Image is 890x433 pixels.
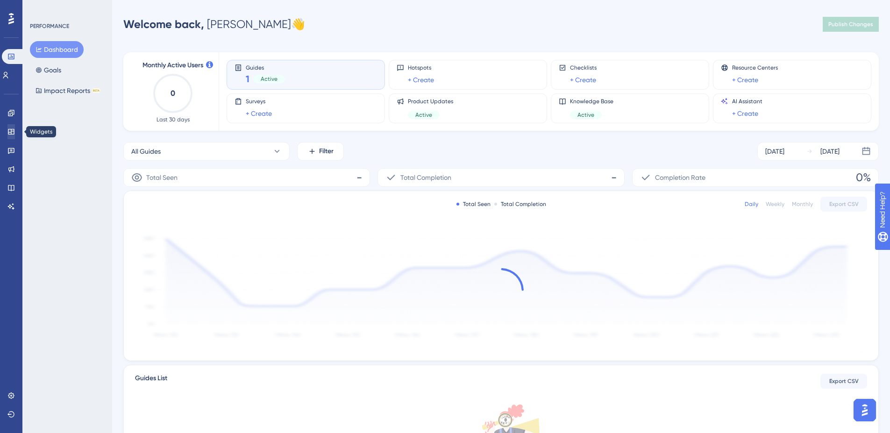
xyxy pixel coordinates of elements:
span: 0% [856,170,871,185]
a: + Create [408,74,434,85]
span: Surveys [246,98,272,105]
div: Total Seen [456,200,491,208]
span: Guides [246,64,285,71]
span: Product Updates [408,98,453,105]
span: Resource Centers [732,64,778,71]
span: Welcome back, [123,17,204,31]
span: Active [261,75,278,83]
div: PERFORMANCE [30,22,69,30]
span: Export CSV [829,200,859,208]
button: Goals [30,62,67,78]
span: Last 30 days [157,116,190,123]
span: Checklists [570,64,597,71]
span: Active [415,111,432,119]
div: [DATE] [820,146,840,157]
span: AI Assistant [732,98,762,105]
span: Publish Changes [828,21,873,28]
span: All Guides [131,146,161,157]
span: Completion Rate [655,172,705,183]
div: [DATE] [765,146,784,157]
span: - [611,170,617,185]
span: Need Help? [22,2,58,14]
a: + Create [570,74,596,85]
button: Export CSV [820,374,867,389]
span: Hotspots [408,64,434,71]
div: Daily [745,200,758,208]
span: - [356,170,362,185]
div: BETA [92,88,100,93]
span: Monthly Active Users [142,60,203,71]
span: Knowledge Base [570,98,613,105]
button: All Guides [123,142,290,161]
span: 1 [246,72,249,85]
div: Monthly [792,200,813,208]
button: Dashboard [30,41,84,58]
div: Weekly [766,200,784,208]
div: Total Completion [494,200,546,208]
a: + Create [732,74,758,85]
span: Total Seen [146,172,178,183]
span: Export CSV [829,377,859,385]
a: + Create [732,108,758,119]
button: Impact ReportsBETA [30,82,106,99]
span: Total Completion [400,172,451,183]
span: Guides List [135,373,167,390]
button: Publish Changes [823,17,879,32]
button: Export CSV [820,197,867,212]
a: + Create [246,108,272,119]
span: Active [577,111,594,119]
text: 0 [171,89,175,98]
iframe: UserGuiding AI Assistant Launcher [851,396,879,424]
button: Filter [297,142,344,161]
div: [PERSON_NAME] 👋 [123,17,305,32]
span: Filter [319,146,334,157]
